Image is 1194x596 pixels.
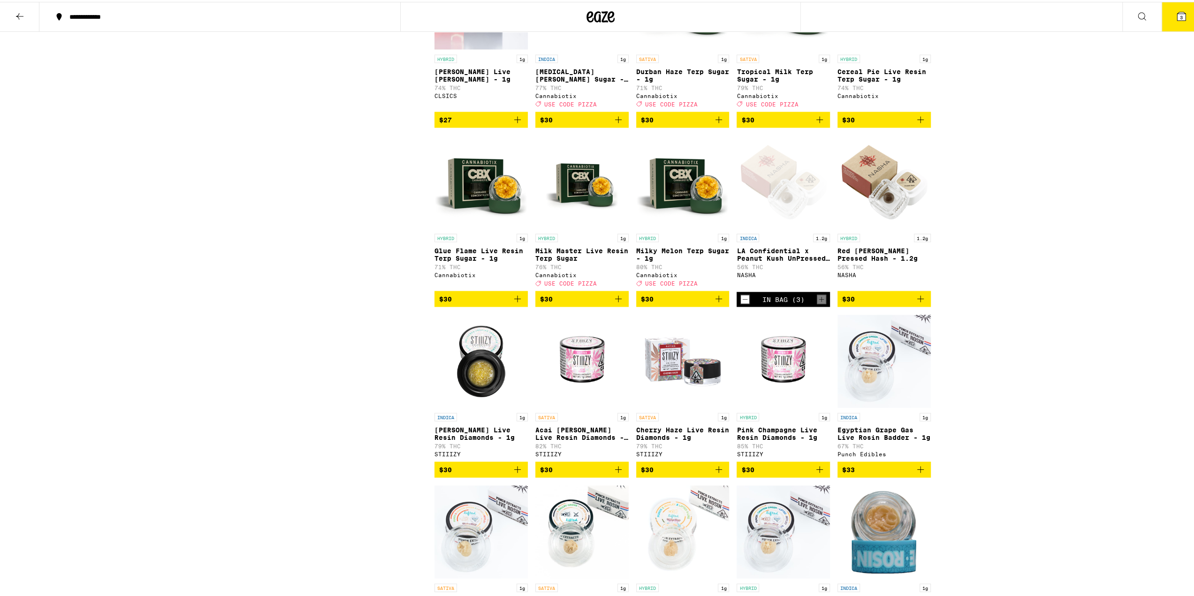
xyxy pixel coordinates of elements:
[837,424,931,439] p: Egyptian Grape Gas Live Rosin Badder - 1g
[544,278,597,284] span: USE CODE PIZZA
[837,110,931,126] button: Add to bag
[645,99,698,105] span: USE CODE PIZZA
[737,449,830,455] div: STIIIZY
[641,464,654,471] span: $30
[434,91,528,97] div: CLSICS
[837,449,931,455] div: Punch Edibles
[517,411,528,419] p: 1g
[540,464,553,471] span: $30
[535,53,558,61] p: INDICA
[636,581,659,590] p: HYBRID
[737,270,830,276] div: NASHA
[737,312,830,460] a: Open page for Pink Champagne Live Resin Diamonds - 1g from STIIIZY
[535,133,629,289] a: Open page for Milk Master Live Resin Terp Sugar from Cannabiotix
[535,83,629,89] p: 77% THC
[535,312,629,460] a: Open page for Acai Berry Live Resin Diamonds - 1g from STIIIZY
[737,66,830,81] p: Tropical Milk Terp Sugar - 1g
[837,66,931,81] p: Cereal Pie Live Resin Terp Sugar - 1g
[636,262,730,268] p: 80% THC
[837,91,931,97] div: Cannabiotix
[434,581,457,590] p: SATIVA
[737,245,830,260] p: LA Confidential x Peanut Kush UnPressed Hash - 1.2g
[439,293,452,301] span: $30
[636,53,659,61] p: SATIVA
[741,464,754,471] span: $30
[434,133,528,289] a: Open page for Glue Flame Live Resin Terp Sugar - 1g from Cannabiotix
[535,262,629,268] p: 76% THC
[535,449,629,455] div: STIIIZY
[535,133,629,227] img: Cannabiotix - Milk Master Live Resin Terp Sugar
[837,83,931,89] p: 74% THC
[737,411,759,419] p: HYBRID
[914,232,931,240] p: 1.2g
[535,411,558,419] p: SATIVA
[636,411,659,419] p: SATIVA
[434,289,528,305] button: Add to bag
[535,245,629,260] p: Milk Master Live Resin Terp Sugar
[636,232,659,240] p: HYBRID
[636,83,730,89] p: 71% THC
[817,293,826,302] button: Increment
[737,83,830,89] p: 79% THC
[434,245,528,260] p: Glue Flame Live Resin Terp Sugar - 1g
[837,270,931,276] div: NASHA
[636,245,730,260] p: Milky Melon Terp Sugar - 1g
[535,66,629,81] p: [MEDICAL_DATA] [PERSON_NAME] Sugar - 1g
[434,83,528,89] p: 74% THC
[617,411,629,419] p: 1g
[837,411,860,419] p: INDICA
[837,312,931,460] a: Open page for Egyptian Grape Gas Live Rosin Badder - 1g from Punch Edibles
[636,133,730,227] img: Cannabiotix - Milky Melon Terp Sugar - 1g
[544,99,597,105] span: USE CODE PIZZA
[434,262,528,268] p: 71% THC
[842,293,855,301] span: $30
[439,464,452,471] span: $30
[434,441,528,447] p: 79% THC
[737,483,830,577] img: Punch Edibles - White Cherry Papaya Live Rosin Badder - 1g
[434,483,528,577] img: Punch Edibles - Strawberry Papaya Nectarine Live Rosin Badder - 1g
[740,293,750,302] button: Decrement
[535,483,629,577] img: Punch Edibles - Taffy Fizz Live Rosin Badder - 1g
[636,424,730,439] p: Cherry Haze Live Resin Diamonds - 1g
[745,99,798,105] span: USE CODE PIZZA
[636,91,730,97] div: Cannabiotix
[837,262,931,268] p: 56% THC
[434,460,528,475] button: Add to bag
[434,66,528,81] p: [PERSON_NAME] Live [PERSON_NAME] - 1g
[837,441,931,447] p: 67% THC
[737,262,830,268] p: 56% THC
[762,294,805,301] div: In Bag (3)
[737,133,830,290] a: Open page for LA Confidential x Peanut Kush UnPressed Hash - 1.2g from NASHA
[842,464,855,471] span: $33
[920,581,931,590] p: 1g
[837,232,860,240] p: HYBRID
[535,289,629,305] button: Add to bag
[636,270,730,276] div: Cannabiotix
[540,293,553,301] span: $30
[837,460,931,475] button: Add to bag
[636,289,730,305] button: Add to bag
[837,245,931,260] p: Red [PERSON_NAME] Pressed Hash - 1.2g
[517,232,528,240] p: 1g
[535,270,629,276] div: Cannabiotix
[737,53,759,61] p: SATIVA
[535,110,629,126] button: Add to bag
[718,53,729,61] p: 1g
[737,424,830,439] p: Pink Champagne Live Resin Diamonds - 1g
[737,441,830,447] p: 85% THC
[819,53,830,61] p: 1g
[434,110,528,126] button: Add to bag
[837,133,931,227] img: NASHA - Red Runtz Pressed Hash - 1.2g
[819,581,830,590] p: 1g
[641,293,654,301] span: $30
[636,133,730,289] a: Open page for Milky Melon Terp Sugar - 1g from Cannabiotix
[535,460,629,475] button: Add to bag
[837,483,931,577] img: Bear Labs - Moonwalker OG Rosin - 1g
[434,53,457,61] p: HYBRID
[636,110,730,126] button: Add to bag
[737,232,759,240] p: INDICA
[439,114,452,121] span: $27
[434,449,528,455] div: STIIIZY
[535,581,558,590] p: SATIVA
[636,312,730,406] img: STIIIZY - Cherry Haze Live Resin Diamonds - 1g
